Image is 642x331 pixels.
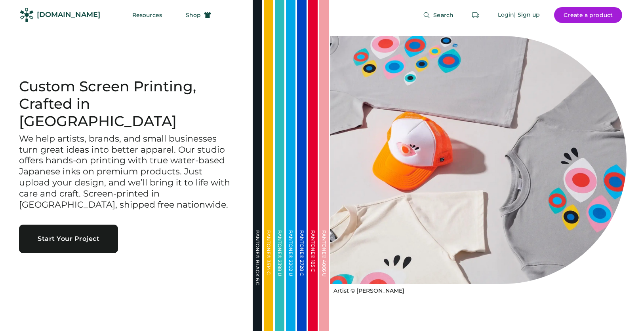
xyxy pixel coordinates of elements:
[604,295,638,329] iframe: Front Chat
[322,230,326,309] div: PANTONE® 4066 U
[311,230,315,309] div: PANTONE® 185 C
[554,7,622,23] button: Create a product
[330,284,404,295] a: Artist © [PERSON_NAME]
[433,12,453,18] span: Search
[123,7,171,23] button: Resources
[255,230,260,309] div: PANTONE® BLACK 6 C
[277,230,282,309] div: PANTONE® 2398 U
[266,230,271,309] div: PANTONE® 3514 C
[186,12,201,18] span: Shop
[19,133,233,211] h3: We help artists, brands, and small businesses turn great ideas into better apparel. Our studio of...
[176,7,221,23] button: Shop
[37,10,100,20] div: [DOMAIN_NAME]
[288,230,293,309] div: PANTONE® 2202 U
[468,7,484,23] button: Retrieve an order
[19,225,118,253] button: Start Your Project
[333,287,404,295] div: Artist © [PERSON_NAME]
[514,11,540,19] div: | Sign up
[413,7,463,23] button: Search
[299,230,304,309] div: PANTONE® 2728 C
[20,8,34,22] img: Rendered Logo - Screens
[19,78,234,130] h1: Custom Screen Printing, Crafted in [GEOGRAPHIC_DATA]
[498,11,514,19] div: Login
